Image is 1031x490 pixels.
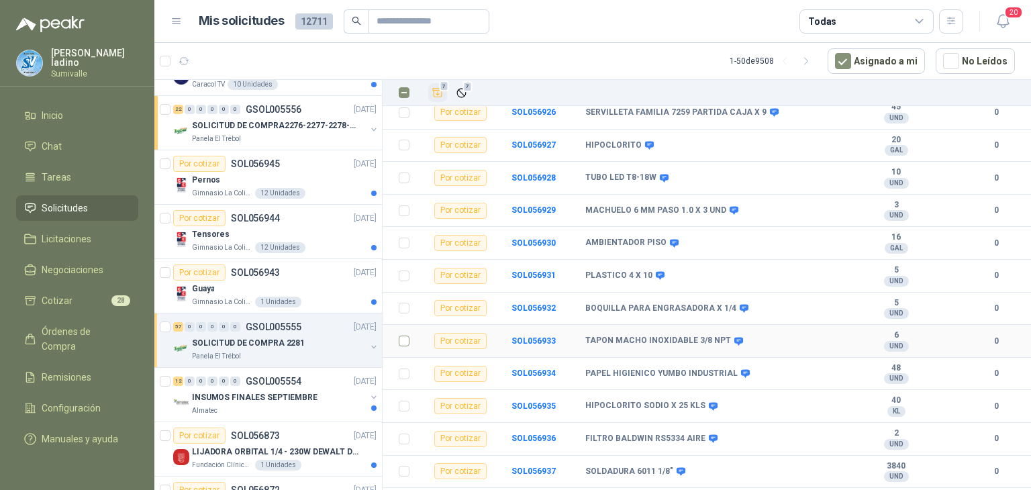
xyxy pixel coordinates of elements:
[440,81,449,91] span: 7
[42,139,62,154] span: Chat
[173,156,226,172] div: Por cotizar
[808,14,836,29] div: Todas
[219,322,229,332] div: 0
[192,337,305,350] p: SOLICITUD DE COMPRA 2281
[585,467,673,477] b: SOLDADURA 6011 1/8"
[434,398,487,414] div: Por cotizar
[977,432,1015,445] b: 0
[173,101,379,144] a: 22 0 0 0 0 0 GSOL005556[DATE] Company LogoSOLICITUD DE COMPRA2276-2277-2278-2284-2285-Panela El T...
[255,188,305,199] div: 12 Unidades
[16,395,138,421] a: Configuración
[511,173,556,183] a: SOL056928
[850,265,942,276] b: 5
[16,103,138,128] a: Inicio
[511,107,556,117] a: SOL056926
[154,422,382,477] a: Por cotizarSOL056873[DATE] Company LogoLIJADORA ORBITAL 1/4 - 230W DEWALT DWE6411-B3Fundación Clí...
[192,351,241,362] p: Panela El Trébol
[884,308,909,319] div: UND
[207,377,217,386] div: 0
[850,102,942,113] b: 45
[228,79,278,90] div: 10 Unidades
[730,50,817,72] div: 1 - 50 de 9508
[828,48,925,74] button: Asignado a mi
[231,159,280,168] p: SOL056945
[977,400,1015,413] b: 0
[51,70,138,78] p: Sumivalle
[42,262,103,277] span: Negociaciones
[434,333,487,349] div: Por cotizar
[192,405,217,416] p: Almatec
[977,465,1015,478] b: 0
[154,205,382,259] a: Por cotizarSOL056944[DATE] Company LogoTensoresGimnasio La Colina12 Unidades
[850,200,942,211] b: 3
[16,257,138,283] a: Negociaciones
[255,242,305,253] div: 12 Unidades
[16,319,138,359] a: Órdenes de Compra
[434,235,487,251] div: Por cotizar
[511,401,556,411] b: SOL056935
[354,430,377,442] p: [DATE]
[16,195,138,221] a: Solicitudes
[230,377,240,386] div: 0
[585,303,736,314] b: BOQUILLA PARA ENGRASADORA X 1/4
[246,377,301,386] p: GSOL005554
[511,467,556,476] a: SOL056937
[511,434,556,443] b: SOL056936
[231,431,280,440] p: SOL056873
[196,322,206,332] div: 0
[173,232,189,248] img: Company Logo
[434,300,487,316] div: Por cotizar
[196,377,206,386] div: 0
[230,322,240,332] div: 0
[511,369,556,378] a: SOL056934
[585,238,667,248] b: AMBIENTADOR PISO
[42,201,88,215] span: Solicitudes
[585,369,738,379] b: PAPEL HIGIENICO YUMBO INDUSTRIAL
[585,434,705,444] b: FILTRO BALDWIN RS5334 AIRE
[850,428,942,439] b: 2
[434,203,487,219] div: Por cotizar
[16,134,138,159] a: Chat
[42,232,91,246] span: Licitaciones
[173,210,226,226] div: Por cotizar
[246,322,301,332] p: GSOL005555
[352,16,361,26] span: search
[42,401,101,415] span: Configuración
[434,463,487,479] div: Por cotizar
[246,105,301,114] p: GSOL005556
[192,79,225,90] p: Caracol TV
[434,268,487,284] div: Por cotizar
[977,204,1015,217] b: 0
[192,174,220,187] p: Pernos
[173,373,379,416] a: 12 0 0 0 0 0 GSOL005554[DATE] Company LogoINSUMOS FINALES SEPTIEMBREAlmatec
[42,293,72,308] span: Cotizar
[936,48,1015,74] button: No Leídos
[173,395,189,411] img: Company Logo
[511,271,556,280] a: SOL056931
[511,140,556,150] b: SOL056927
[42,432,118,446] span: Manuales y ayuda
[173,377,183,386] div: 12
[850,461,942,472] b: 3840
[173,322,183,332] div: 57
[42,170,71,185] span: Tareas
[42,370,91,385] span: Remisiones
[434,137,487,153] div: Por cotizar
[884,210,909,221] div: UND
[196,105,206,114] div: 0
[585,401,705,411] b: HIPOCLORITO SODIO X 25 KLS
[884,439,909,450] div: UND
[173,428,226,444] div: Por cotizar
[511,238,556,248] a: SOL056930
[219,105,229,114] div: 0
[585,107,767,118] b: SERVILLETA FAMILIA 7259 PARTIDA CAJA X 9
[452,84,471,102] button: Ignorar
[977,302,1015,315] b: 0
[463,81,473,92] span: 7
[173,177,189,193] img: Company Logo
[192,228,230,241] p: Tensores
[207,105,217,114] div: 0
[354,158,377,170] p: [DATE]
[354,321,377,334] p: [DATE]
